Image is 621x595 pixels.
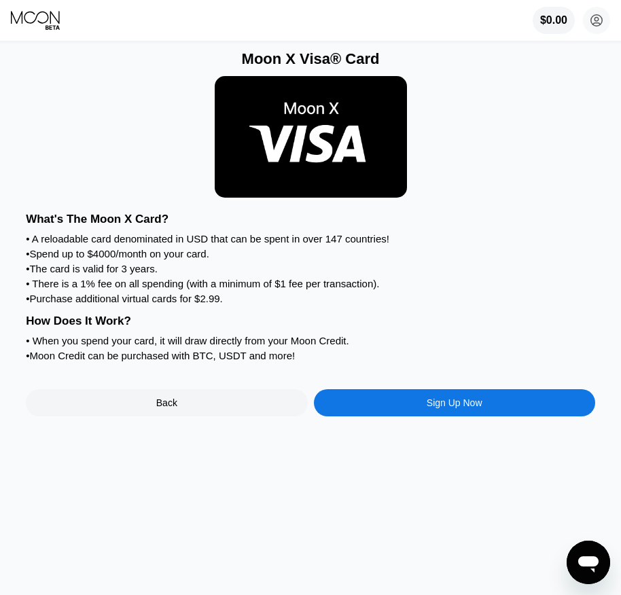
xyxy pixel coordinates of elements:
[26,278,595,289] div: • There is a 1% fee on all spending (with a minimum of $1 fee per transaction).
[26,263,595,274] div: • The card is valid for 3 years.
[26,50,595,68] div: Moon X Visa® Card
[314,389,595,416] div: Sign Up Now
[26,350,595,361] div: • Moon Credit can be purchased with BTC, USDT and more!
[26,293,595,304] div: • Purchase additional virtual cards for $2.99.
[26,213,595,226] div: What's The Moon X Card?
[427,397,482,408] div: Sign Up Now
[540,14,567,26] div: $0.00
[567,541,610,584] iframe: Button to launch messaging window
[26,335,595,346] div: • When you spend your card, it will draw directly from your Moon Credit.
[533,7,575,34] div: $0.00
[26,248,595,259] div: • Spend up to $4000/month on your card.
[156,397,177,408] div: Back
[26,389,307,416] div: Back
[26,233,595,245] div: • A reloadable card denominated in USD that can be spent in over 147 countries!
[26,314,595,328] div: How Does It Work?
